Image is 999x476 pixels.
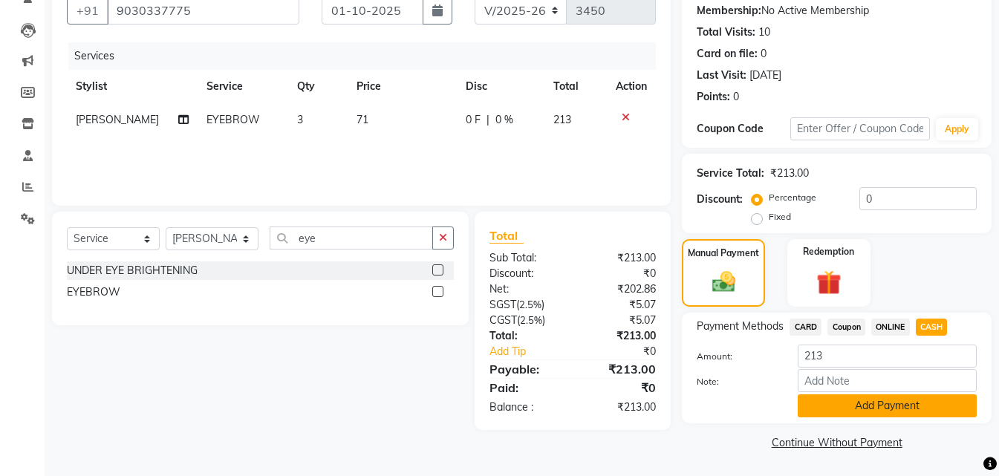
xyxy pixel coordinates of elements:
input: Amount [798,345,977,368]
div: ₹5.07 [573,297,667,313]
th: Service [198,70,287,103]
th: Total [544,70,607,103]
span: 2.5% [519,299,541,310]
div: ₹0 [573,379,667,397]
div: ₹0 [573,266,667,281]
div: ₹213.00 [770,166,809,181]
span: 3 [297,113,303,126]
div: Discount: [478,266,573,281]
span: CARD [790,319,821,336]
th: Stylist [67,70,198,103]
span: 71 [357,113,368,126]
div: ₹213.00 [573,250,667,266]
th: Disc [457,70,544,103]
div: ₹202.86 [573,281,667,297]
div: EYEBROW [67,284,120,300]
input: Add Note [798,369,977,392]
span: ONLINE [871,319,910,336]
span: | [487,112,489,128]
div: Total: [478,328,573,344]
div: Services [68,42,667,70]
span: EYEBROW [206,113,260,126]
label: Redemption [803,245,854,258]
div: Net: [478,281,573,297]
div: 0 [761,46,767,62]
th: Qty [288,70,348,103]
div: Card on file: [697,46,758,62]
div: Payable: [478,360,573,378]
div: ₹213.00 [573,360,667,378]
div: Points: [697,89,730,105]
span: Coupon [827,319,865,336]
div: [DATE] [749,68,781,83]
span: [PERSON_NAME] [76,113,159,126]
span: 213 [553,113,571,126]
label: Fixed [769,210,791,224]
div: ( ) [478,297,573,313]
th: Action [607,70,656,103]
img: _cash.svg [705,269,743,296]
div: ₹213.00 [573,328,667,344]
div: Last Visit: [697,68,746,83]
span: CASH [916,319,948,336]
div: ₹213.00 [573,400,667,415]
div: Balance : [478,400,573,415]
label: Amount: [686,350,787,363]
label: Manual Payment [688,247,759,260]
div: 10 [758,25,770,40]
button: Apply [936,118,978,140]
label: Percentage [769,191,816,204]
input: Enter Offer / Coupon Code [790,117,930,140]
span: 0 F [466,112,481,128]
span: Payment Methods [697,319,784,334]
div: ₹0 [588,344,667,359]
span: 2.5% [520,314,542,326]
div: ( ) [478,313,573,328]
div: Membership: [697,3,761,19]
span: CGST [489,313,517,327]
img: _gift.svg [809,267,849,298]
button: Add Payment [798,394,977,417]
div: 0 [733,89,739,105]
th: Price [348,70,457,103]
span: 0 % [495,112,513,128]
input: Search or Scan [270,226,433,250]
div: UNDER EYE BRIGHTENING [67,263,198,278]
div: Coupon Code [697,121,790,137]
a: Continue Without Payment [685,435,989,451]
div: Sub Total: [478,250,573,266]
label: Note: [686,375,787,388]
div: Total Visits: [697,25,755,40]
a: Add Tip [478,344,589,359]
span: SGST [489,298,516,311]
div: Discount: [697,192,743,207]
span: Total [489,228,524,244]
div: ₹5.07 [573,313,667,328]
div: Paid: [478,379,573,397]
div: Service Total: [697,166,764,181]
div: No Active Membership [697,3,977,19]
